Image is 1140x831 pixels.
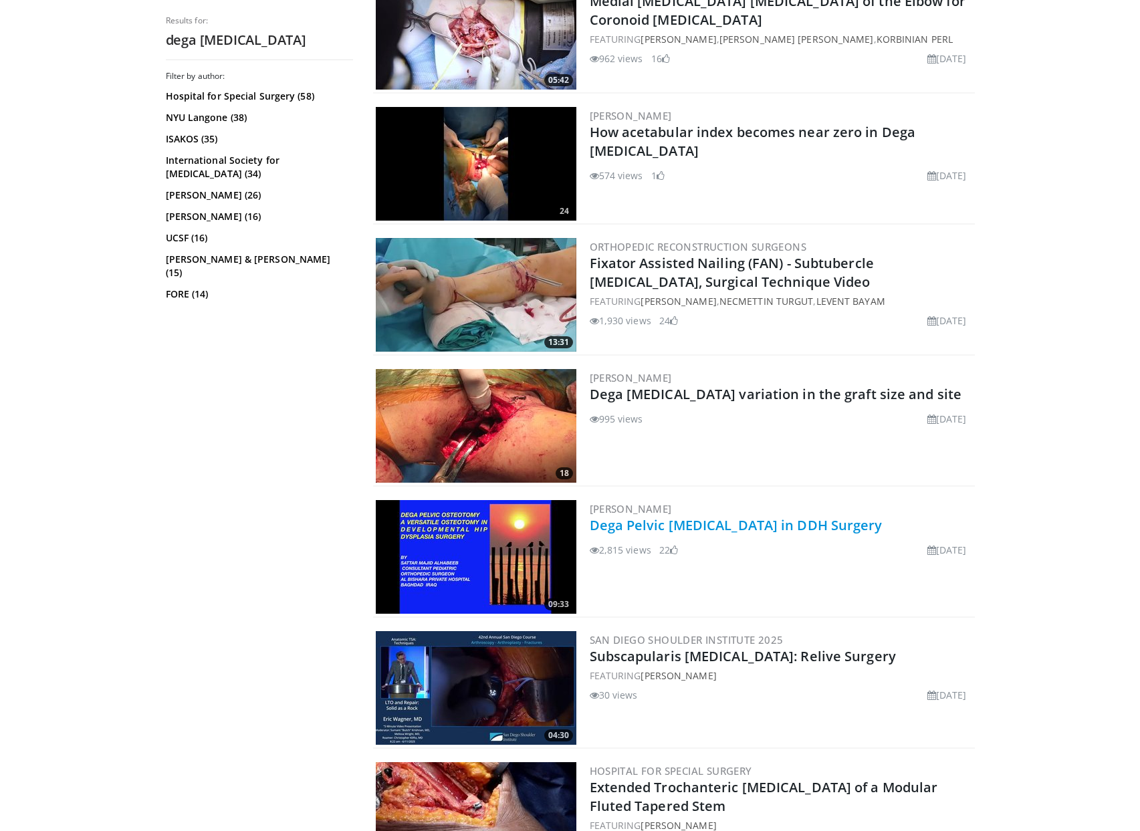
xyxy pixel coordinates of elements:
a: Orthopedic Reconstruction Surgeons [590,240,807,253]
img: ecc2fd4b-8f70-4d6d-9860-fd923e338adf.300x170_q85_crop-smart_upscale.jpg [376,369,576,483]
li: [DATE] [927,412,967,426]
li: [DATE] [927,314,967,328]
a: Subscapularis [MEDICAL_DATA]: Relive Surgery [590,647,896,665]
a: [PERSON_NAME] (16) [166,210,350,223]
span: 04:30 [544,729,573,741]
a: Dega Pelvic [MEDICAL_DATA] in DDH Surgery [590,516,883,534]
li: 2,815 views [590,543,651,557]
li: 574 views [590,168,643,183]
a: [PERSON_NAME] [590,109,672,122]
div: FEATURING [590,669,972,683]
a: Korbinian Perl [877,33,953,45]
a: [PERSON_NAME] [590,371,672,384]
li: [DATE] [927,688,967,702]
a: 24 [376,107,576,221]
a: [PERSON_NAME] [590,502,672,515]
a: [PERSON_NAME] [PERSON_NAME] [719,33,874,45]
a: [PERSON_NAME] (26) [166,189,350,202]
img: f3cdfbb9-7de8-411c-9e53-0e88e6e931d5.300x170_q85_crop-smart_upscale.jpg [376,631,576,745]
a: Dega [MEDICAL_DATA] variation in the graft size and site [590,385,962,403]
span: 09:33 [544,598,573,610]
h2: dega [MEDICAL_DATA] [166,31,353,49]
img: 938d255c-8f3c-42a9-b110-ed283a0ee42f.300x170_q85_crop-smart_upscale.jpg [376,500,576,614]
a: 04:30 [376,631,576,745]
a: How acetabular index becomes near zero in Dega [MEDICAL_DATA] [590,123,916,160]
li: 30 views [590,688,638,702]
h3: Filter by author: [166,71,353,82]
a: Levent Bayam [816,295,885,308]
div: FEATURING , , [590,32,972,46]
span: 24 [556,205,573,217]
li: [DATE] [927,51,967,66]
a: [PERSON_NAME] & [PERSON_NAME] (15) [166,253,350,279]
div: FEATURING , , [590,294,972,308]
li: 995 views [590,412,643,426]
li: 16 [651,51,670,66]
a: NYU Langone (38) [166,111,350,124]
span: 13:31 [544,336,573,348]
img: 4e66d738-2faa-4bc4-975a-55069f3c325f.300x170_q85_crop-smart_upscale.jpg [376,107,576,221]
a: 18 [376,369,576,483]
a: [PERSON_NAME] [641,295,716,308]
li: 22 [659,543,678,557]
a: ISAKOS (35) [166,132,350,146]
a: San Diego Shoulder Institute 2025 [590,633,784,646]
a: 09:33 [376,500,576,614]
li: 1,930 views [590,314,651,328]
li: 24 [659,314,678,328]
a: [PERSON_NAME] [641,669,716,682]
a: Hospital for Special Surgery [590,764,752,778]
a: FORE (14) [166,287,350,301]
li: 962 views [590,51,643,66]
span: 18 [556,467,573,479]
span: 05:42 [544,74,573,86]
a: UCSF (16) [166,231,350,245]
a: Fixator Assisted Nailing (FAN) - Subtubercle [MEDICAL_DATA], Surgical Technique Video [590,254,874,291]
a: Necmettin Turgut [719,295,814,308]
li: 1 [651,168,665,183]
a: International Society for [MEDICAL_DATA] (34) [166,154,350,181]
a: Hospital for Special Surgery (58) [166,90,350,103]
li: [DATE] [927,543,967,557]
a: [PERSON_NAME] [641,33,716,45]
a: Extended Trochanteric [MEDICAL_DATA] of a Modular Fluted Tapered Stem [590,778,938,815]
p: Results for: [166,15,353,26]
a: 13:31 [376,238,576,352]
img: e071edbb-ea24-493e-93e4-473a830f7230.300x170_q85_crop-smart_upscale.jpg [376,238,576,352]
li: [DATE] [927,168,967,183]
